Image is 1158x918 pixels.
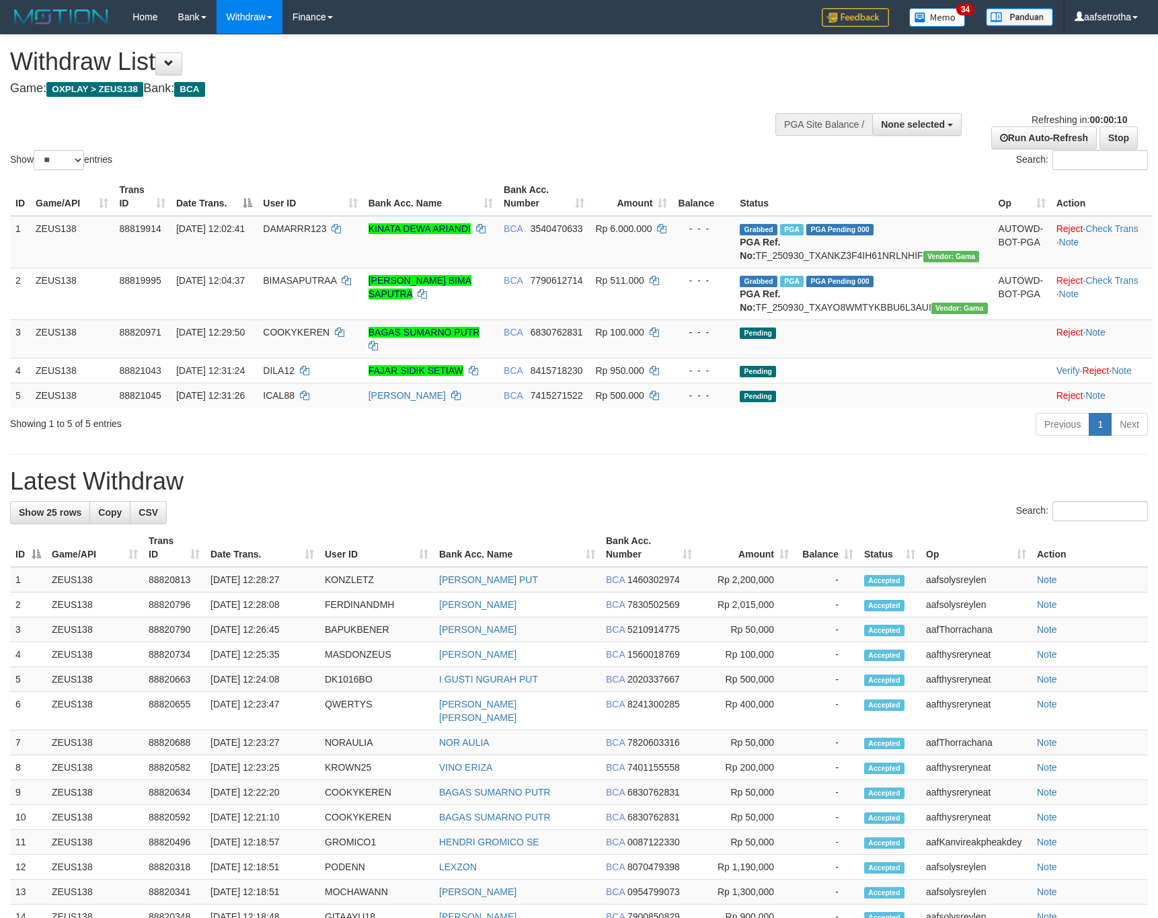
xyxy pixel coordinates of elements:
span: BIMASAPUTRAA [263,275,336,286]
td: ZEUS138 [46,730,143,755]
th: Balance: activate to sort column ascending [794,529,859,567]
td: aafthysreryneat [921,755,1032,780]
td: Rp 400,000 [697,692,794,730]
td: ZEUS138 [30,216,114,268]
td: [DATE] 12:23:47 [205,692,319,730]
th: Status: activate to sort column ascending [859,529,921,567]
td: aafThorrachana [921,617,1032,642]
td: - [794,692,859,730]
span: Rp 100.000 [595,327,644,338]
span: COOKYKEREN [263,327,330,338]
span: BCA [606,787,625,798]
span: 88820971 [119,327,161,338]
a: Note [1037,649,1057,660]
span: ICAL88 [263,390,295,401]
span: PGA Pending [806,276,874,287]
td: FERDINANDMH [319,592,434,617]
a: Note [1037,699,1057,710]
a: [PERSON_NAME] [439,649,516,660]
span: Rp 6.000.000 [595,223,652,234]
span: BCA [606,624,625,635]
td: KONZLETZ [319,567,434,592]
th: Date Trans.: activate to sort column ascending [205,529,319,567]
td: 88820655 [143,692,205,730]
td: - [794,667,859,692]
td: ZEUS138 [46,805,143,830]
div: - - - [678,326,729,339]
td: 88820813 [143,567,205,592]
th: Action [1032,529,1148,567]
th: Trans ID: activate to sort column ascending [143,529,205,567]
a: Note [1112,365,1132,376]
a: Next [1111,413,1148,436]
a: Check Trans [1085,275,1138,286]
td: ZEUS138 [46,755,143,780]
td: 88820582 [143,755,205,780]
th: Date Trans.: activate to sort column descending [171,178,258,216]
td: aafthysreryneat [921,667,1032,692]
td: ZEUS138 [30,268,114,319]
td: - [794,730,859,755]
td: [DATE] 12:28:08 [205,592,319,617]
td: ZEUS138 [46,830,143,855]
span: Copy [98,507,122,518]
td: BAPUKBENER [319,617,434,642]
span: Accepted [864,763,904,774]
td: 88820688 [143,730,205,755]
a: Note [1037,762,1057,773]
td: Rp 50,000 [697,730,794,755]
td: ZEUS138 [46,692,143,730]
td: QWERTYS [319,692,434,730]
a: Note [1037,787,1057,798]
span: Vendor URL: https://trx31.1velocity.biz [931,303,988,314]
td: · [1051,383,1152,408]
th: Status [734,178,993,216]
span: 88821045 [119,390,161,401]
td: · · [1051,268,1152,319]
a: [PERSON_NAME] [PERSON_NAME] [439,699,516,723]
span: BCA [606,737,625,748]
span: Marked by aafsolysreylen [780,276,804,287]
button: None selected [872,113,962,136]
strong: 00:00:10 [1089,114,1127,125]
label: Search: [1016,501,1148,521]
div: Showing 1 to 5 of 5 entries [10,412,473,430]
td: aafsolysreylen [921,592,1032,617]
td: ZEUS138 [30,358,114,383]
a: Note [1059,289,1079,299]
span: [DATE] 12:31:26 [176,390,245,401]
td: 1 [10,216,30,268]
td: [DATE] 12:21:10 [205,805,319,830]
a: Reject [1056,390,1083,401]
td: Rp 100,000 [697,642,794,667]
td: Rp 50,000 [697,617,794,642]
label: Search: [1016,150,1148,170]
span: Vendor URL: https://trx31.1velocity.biz [923,251,980,262]
span: Grabbed [740,224,777,235]
td: Rp 2,200,000 [697,567,794,592]
a: Note [1037,599,1057,610]
td: ZEUS138 [46,855,143,880]
td: - [794,780,859,805]
span: Accepted [864,837,904,849]
td: Rp 50,000 [697,830,794,855]
td: aafthysreryneat [921,780,1032,805]
a: Copy [89,501,130,524]
span: Copy 7401155558 to clipboard [627,762,680,773]
span: Pending [740,366,776,377]
a: Note [1037,737,1057,748]
span: [DATE] 12:02:41 [176,223,245,234]
td: 88820496 [143,830,205,855]
th: Bank Acc. Number: activate to sort column ascending [601,529,697,567]
td: - [794,642,859,667]
th: Bank Acc. Name: activate to sort column ascending [434,529,601,567]
a: Note [1037,862,1057,872]
td: · · [1051,358,1152,383]
h1: Latest Withdraw [10,468,1148,495]
td: 7 [10,730,46,755]
td: - [794,567,859,592]
td: [DATE] 12:25:35 [205,642,319,667]
span: Rp 950.000 [595,365,644,376]
a: Note [1085,390,1106,401]
span: Accepted [864,575,904,586]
